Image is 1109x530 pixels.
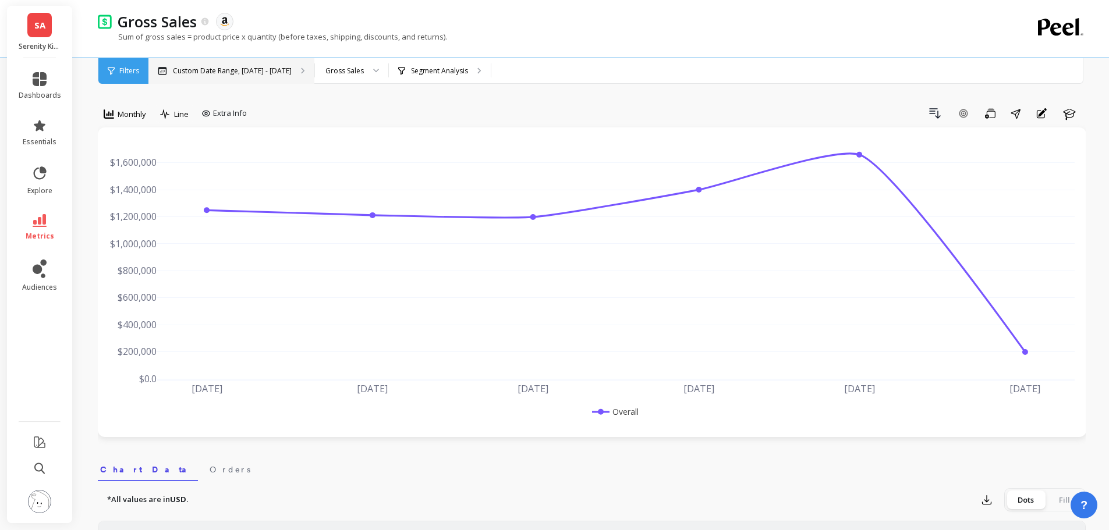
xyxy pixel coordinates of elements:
[118,12,197,31] p: Gross Sales
[174,109,189,120] span: Line
[19,91,61,100] span: dashboards
[1045,490,1083,509] div: Fill
[411,66,468,76] p: Segment Analysis
[23,137,56,147] span: essentials
[98,14,112,29] img: header icon
[98,31,447,42] p: Sum of gross sales = product price x quantity (before taxes, shipping, discounts, and returns).
[118,109,146,120] span: Monthly
[98,454,1086,481] nav: Tabs
[1007,490,1045,509] div: Dots
[107,494,189,506] p: *All values are in
[28,490,51,513] img: profile picture
[173,66,292,76] p: Custom Date Range, [DATE] - [DATE]
[213,108,247,119] span: Extra Info
[34,19,45,32] span: SA
[219,16,230,27] img: api.amazon.svg
[325,65,364,76] div: Gross Sales
[26,232,54,241] span: metrics
[19,42,61,51] p: Serenity Kids - Amazon
[1071,492,1097,518] button: ?
[27,186,52,195] span: explore
[100,464,196,475] span: Chart Data
[1080,497,1087,513] span: ?
[22,283,57,292] span: audiences
[170,494,189,504] strong: USD.
[210,464,250,475] span: Orders
[119,66,139,76] span: Filters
